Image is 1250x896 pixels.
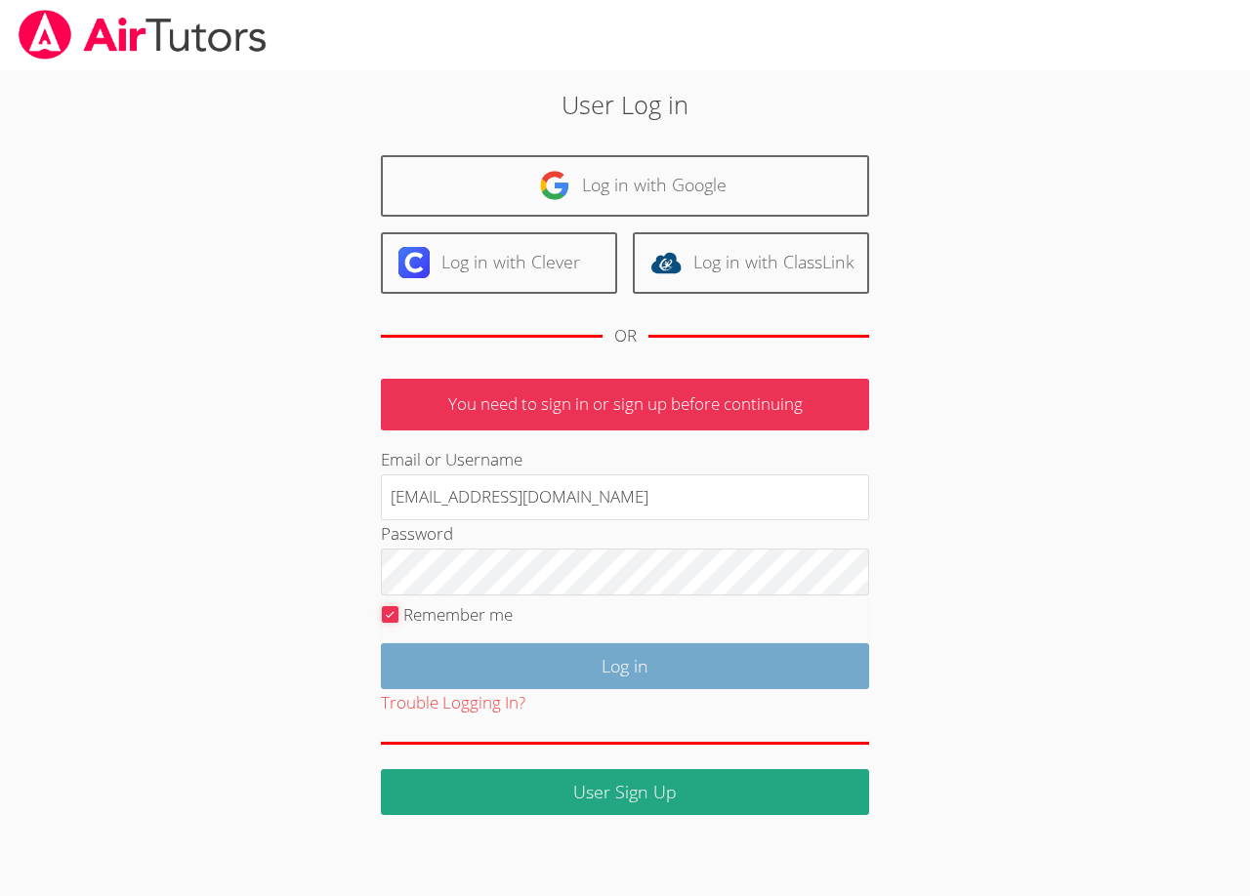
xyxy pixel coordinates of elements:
[381,232,617,294] a: Log in with Clever
[381,155,869,217] a: Log in with Google
[539,170,570,201] img: google-logo-50288ca7cdecda66e5e0955fdab243c47b7ad437acaf1139b6f446037453330a.svg
[381,643,869,689] input: Log in
[633,232,869,294] a: Log in with ClassLink
[381,522,453,545] label: Password
[381,448,522,470] label: Email or Username
[614,322,637,350] div: OR
[381,379,869,430] p: You need to sign in or sign up before continuing
[650,247,682,278] img: classlink-logo-d6bb404cc1216ec64c9a2012d9dc4662098be43eaf13dc465df04b49fa7ab582.svg
[403,603,513,626] label: Remember me
[17,10,269,60] img: airtutors_banner-c4298cdbf04f3fff15de1276eac7730deb9818008684d7c2e4769d2f7ddbe033.png
[381,689,525,717] button: Trouble Logging In?
[398,247,430,278] img: clever-logo-6eab21bc6e7a338710f1a6ff85c0baf02591cd810cc4098c63d3a4b26e2feb20.svg
[287,86,962,123] h2: User Log in
[381,769,869,815] a: User Sign Up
